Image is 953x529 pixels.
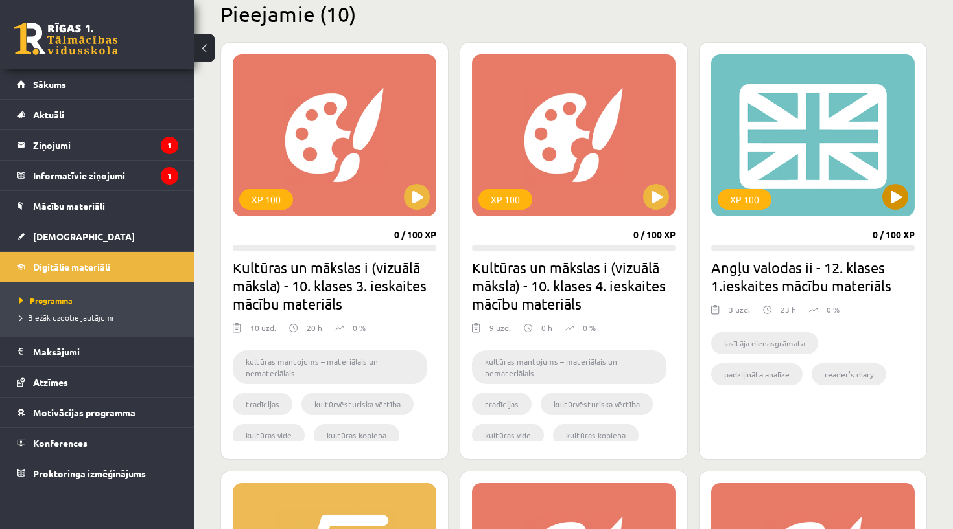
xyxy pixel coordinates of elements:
[314,424,399,446] li: kultūras kopiena
[233,424,305,446] li: kultūras vide
[33,376,68,388] span: Atzīmes
[472,258,676,313] h2: Kultūras un mākslas i (vizuālā māksla) - 10. klases 4. ieskaites mācību materiāls
[33,78,66,90] span: Sākums
[33,109,64,120] span: Aktuāli
[478,189,532,210] div: XP 100
[239,189,293,210] div: XP 100
[14,23,118,55] a: Rīgas 1. Tālmācības vidusskola
[17,367,178,397] a: Atzīmes
[711,258,915,295] h2: Angļu valodas ii - 12. klases 1.ieskaites mācību materiāls
[541,322,552,333] p: 0 h
[553,424,639,446] li: kultūras kopiena
[33,261,110,273] span: Digitālie materiāli
[161,137,178,154] i: 1
[33,130,178,160] legend: Ziņojumi
[17,191,178,221] a: Mācību materiāli
[17,161,178,190] a: Informatīvie ziņojumi1
[541,393,653,415] li: kultūrvēsturiska vērtība
[472,393,532,415] li: tradīcijas
[711,363,803,385] li: padziļināta analīze
[233,350,427,384] li: kultūras mantojums – materiālais un nemateriālais
[33,467,146,479] span: Proktoringa izmēģinājums
[353,322,366,333] p: 0 %
[472,350,666,384] li: kultūras mantojums – materiālais un nemateriālais
[812,363,886,385] li: reader’s diary
[17,337,178,366] a: Maksājumi
[17,69,178,99] a: Sākums
[307,322,322,333] p: 20 h
[19,312,113,322] span: Biežāk uzdotie jautājumi
[17,221,178,251] a: [DEMOGRAPHIC_DATA]
[17,252,178,282] a: Digitālie materiāli
[781,304,796,315] p: 23 h
[161,167,178,185] i: 1
[17,428,178,458] a: Konferences
[233,393,292,415] li: tradīcijas
[33,407,135,418] span: Motivācijas programma
[472,424,544,446] li: kultūras vide
[233,258,436,313] h2: Kultūras un mākslas i (vizuālā māksla) - 10. klases 3. ieskaites mācību materiāls
[33,200,105,212] span: Mācību materiāli
[17,130,178,160] a: Ziņojumi1
[17,458,178,488] a: Proktoringa izmēģinājums
[19,295,73,306] span: Programma
[33,337,178,366] legend: Maksājumi
[718,189,771,210] div: XP 100
[19,295,182,306] a: Programma
[17,100,178,129] a: Aktuāli
[33,437,88,449] span: Konferences
[250,322,276,341] div: 10 uzd.
[19,311,182,323] a: Biežāk uzdotie jautājumi
[583,322,596,333] p: 0 %
[489,322,511,341] div: 9 uzd.
[17,398,178,427] a: Motivācijas programma
[729,304,750,323] div: 3 uzd.
[827,304,840,315] p: 0 %
[220,1,927,27] h2: Pieejamie (10)
[33,231,135,242] span: [DEMOGRAPHIC_DATA]
[301,393,414,415] li: kultūrvēsturiska vērtība
[33,161,178,190] legend: Informatīvie ziņojumi
[711,332,818,354] li: lasītāja dienasgrāmata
